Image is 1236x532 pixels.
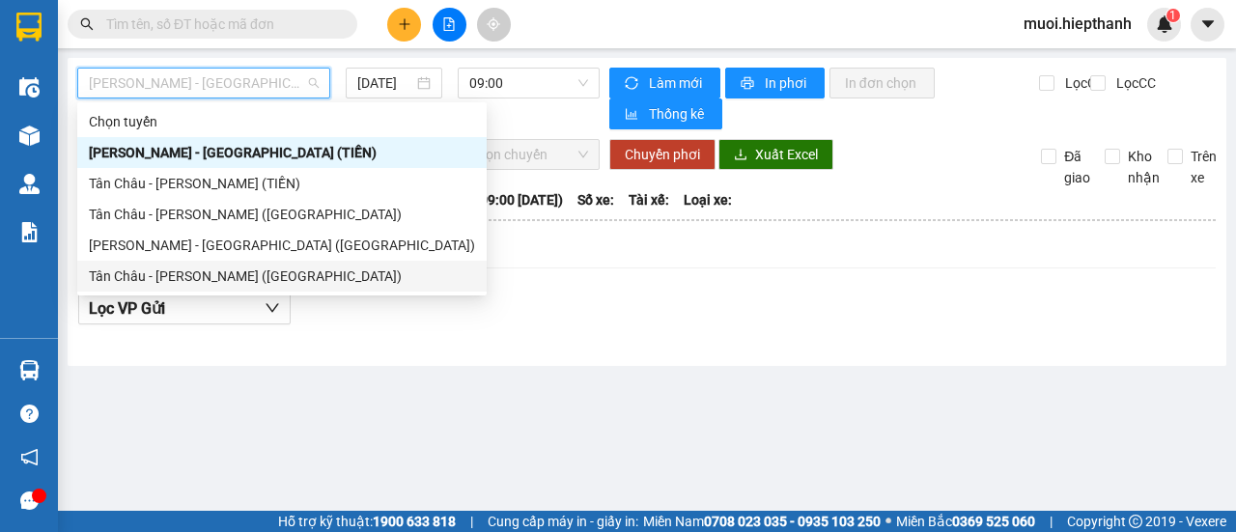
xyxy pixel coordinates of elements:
button: In đơn chọn [829,68,935,98]
span: message [20,491,39,510]
span: Trên xe [1183,146,1224,188]
div: Hồ Chí Minh - Tân Châu (TIỀN) [77,137,487,168]
img: warehouse-icon [19,360,40,380]
input: 15/10/2025 [357,72,413,94]
img: icon-new-feature [1156,15,1173,33]
button: Lọc VP Gửi [78,294,291,324]
span: Thống kê [649,103,707,125]
img: logo-vxr [16,13,42,42]
img: warehouse-icon [19,77,40,98]
span: printer [741,76,757,92]
span: search [80,17,94,31]
span: file-add [442,17,456,31]
span: Làm mới [649,72,705,94]
div: Tân Châu - Hồ Chí Minh (TIỀN) [77,168,487,199]
span: Lọc CR [1057,72,1108,94]
div: Tân Châu - [PERSON_NAME] ([GEOGRAPHIC_DATA]) [89,266,475,287]
span: Lọc CC [1109,72,1159,94]
span: Kho nhận [1120,146,1167,188]
div: Hồ Chí Minh - Tân Châu (Giường) [77,230,487,261]
span: Tài xế: [629,189,669,210]
span: down [265,300,280,316]
span: Cung cấp máy in - giấy in: [488,511,638,532]
button: Chuyển phơi [609,139,716,170]
span: | [1050,511,1053,532]
button: file-add [433,8,466,42]
span: copyright [1129,515,1142,528]
span: plus [398,17,411,31]
span: ⚪️ [885,518,891,525]
span: muoi.hiepthanh [1008,12,1147,36]
strong: 1900 633 818 [373,514,456,529]
span: question-circle [20,405,39,423]
div: Tân Châu - Hồ Chí Minh (Giường) [77,261,487,292]
div: Chọn tuyến [77,106,487,137]
span: Loại xe: [684,189,732,210]
span: Hỗ trợ kỹ thuật: [278,511,456,532]
div: Tân Châu - [PERSON_NAME] ([GEOGRAPHIC_DATA]) [89,204,475,225]
button: printerIn phơi [725,68,825,98]
input: Tìm tên, số ĐT hoặc mã đơn [106,14,334,35]
span: Đã giao [1056,146,1098,188]
span: Miền Nam [643,511,881,532]
span: aim [487,17,500,31]
span: Miền Bắc [896,511,1035,532]
div: [PERSON_NAME] - [GEOGRAPHIC_DATA] ([GEOGRAPHIC_DATA]) [89,235,475,256]
span: caret-down [1199,15,1217,33]
span: Chọn chuyến [469,140,587,169]
img: solution-icon [19,222,40,242]
span: 1 [1169,9,1176,22]
span: notification [20,448,39,466]
div: Chọn tuyến [89,111,475,132]
img: warehouse-icon [19,174,40,194]
strong: 0369 525 060 [952,514,1035,529]
span: Hồ Chí Minh - Tân Châu (TIỀN) [89,69,319,98]
button: caret-down [1191,8,1224,42]
span: In phơi [765,72,809,94]
span: Lọc VP Gửi [89,296,165,321]
span: 09:00 [469,69,587,98]
div: Tân Châu - Hồ Chí Minh (Giường) [77,199,487,230]
button: syncLàm mới [609,68,720,98]
button: downloadXuất Excel [718,139,833,170]
sup: 1 [1166,9,1180,22]
span: bar-chart [625,107,641,123]
button: aim [477,8,511,42]
img: warehouse-icon [19,126,40,146]
button: bar-chartThống kê [609,98,722,129]
div: [PERSON_NAME] - [GEOGRAPHIC_DATA] (TIỀN) [89,142,475,163]
span: | [470,511,473,532]
strong: 0708 023 035 - 0935 103 250 [704,514,881,529]
span: Chuyến: (09:00 [DATE]) [422,189,563,210]
span: sync [625,76,641,92]
span: Số xe: [577,189,614,210]
button: plus [387,8,421,42]
div: Tân Châu - [PERSON_NAME] (TIỀN) [89,173,475,194]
